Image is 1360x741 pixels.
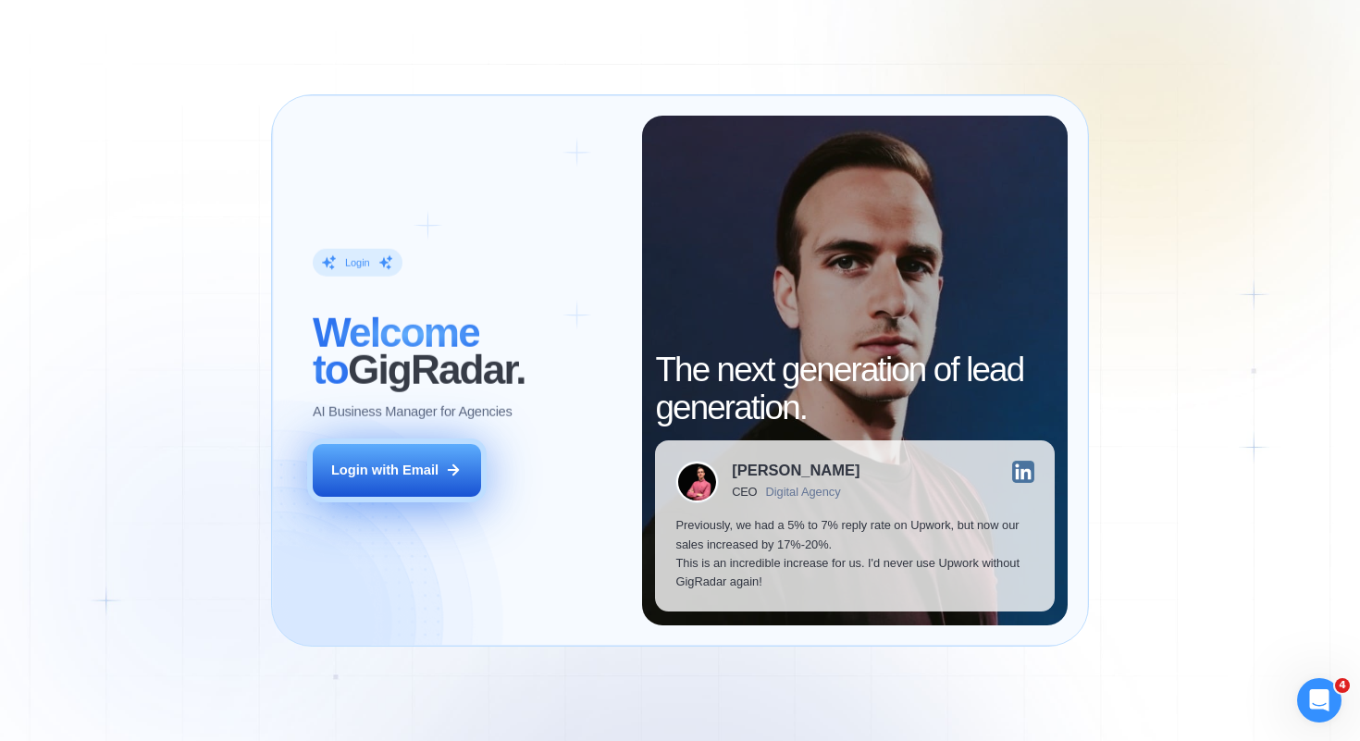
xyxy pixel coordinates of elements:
[732,463,859,479] div: [PERSON_NAME]
[766,486,841,500] div: Digital Agency
[345,256,370,270] div: Login
[313,315,622,389] h2: ‍ GigRadar.
[732,486,757,500] div: CEO
[1335,678,1350,693] span: 4
[655,352,1054,426] h2: The next generation of lead generation.
[1297,678,1341,722] iframe: Intercom live chat
[313,310,479,392] span: Welcome to
[675,516,1033,591] p: Previously, we had a 5% to 7% reply rate on Upwork, but now our sales increased by 17%-20%. This ...
[313,402,513,421] p: AI Business Manager for Agencies
[331,461,439,479] div: Login with Email
[313,444,481,497] button: Login with Email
